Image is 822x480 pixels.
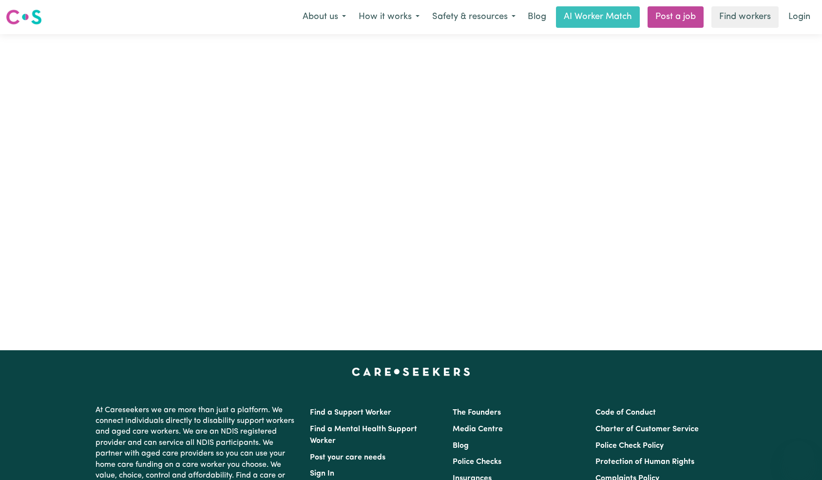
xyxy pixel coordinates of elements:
button: About us [296,7,352,27]
a: Find workers [711,6,779,28]
a: Post your care needs [310,454,385,461]
iframe: Button to launch messaging window [783,441,814,472]
a: The Founders [453,409,501,417]
button: How it works [352,7,426,27]
a: Careseekers home page [352,368,470,376]
a: Police Check Policy [595,442,664,450]
button: Safety & resources [426,7,522,27]
a: Police Checks [453,458,501,466]
a: Login [783,6,816,28]
img: Careseekers logo [6,8,42,26]
a: Blog [522,6,552,28]
a: Find a Mental Health Support Worker [310,425,417,445]
a: AI Worker Match [556,6,640,28]
a: Find a Support Worker [310,409,391,417]
a: Blog [453,442,469,450]
a: Protection of Human Rights [595,458,694,466]
a: Charter of Customer Service [595,425,699,433]
a: Media Centre [453,425,503,433]
a: Post a job [648,6,704,28]
a: Careseekers logo [6,6,42,28]
a: Code of Conduct [595,409,656,417]
a: Sign In [310,470,334,478]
